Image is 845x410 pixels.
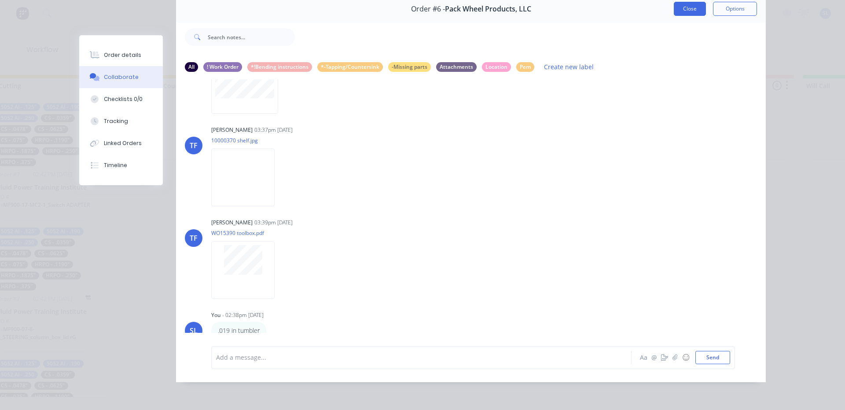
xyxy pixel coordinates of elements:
[190,325,198,336] div: SL
[254,126,293,134] div: 03:37pm [DATE]
[211,311,220,319] div: You
[222,311,264,319] div: - 02:38pm [DATE]
[104,73,139,81] div: Collaborate
[79,44,163,66] button: Order details
[79,154,163,176] button: Timeline
[211,137,283,144] p: 10000370 shelf.jpg
[79,110,163,132] button: Tracking
[79,88,163,110] button: Checklists 0/0
[695,351,730,364] button: Send
[211,229,283,237] p: WO15390 toolbox.pdf
[211,126,253,134] div: [PERSON_NAME]
[540,61,599,73] button: Create new label
[104,117,128,125] div: Tracking
[713,2,757,16] button: Options
[190,140,198,151] div: TF
[482,62,511,72] div: Location
[649,352,659,363] button: @
[436,62,477,72] div: Attachments
[104,51,141,59] div: Order details
[445,5,531,13] span: Pack Wheel Products, LLC
[104,161,127,169] div: Timeline
[185,62,198,72] div: All
[516,62,534,72] div: Pem
[254,219,293,227] div: 03:39pm [DATE]
[203,62,242,72] div: ! Work Order
[79,66,163,88] button: Collaborate
[211,219,253,227] div: [PERSON_NAME]
[79,132,163,154] button: Linked Orders
[190,233,198,243] div: TF
[680,352,691,363] button: ☺
[218,326,260,335] p: .019 in tumbler
[247,62,312,72] div: *!Bending instructions
[104,95,143,103] div: Checklists 0/0
[317,62,383,72] div: *-Tapping/Countersink
[388,62,431,72] div: -Missing parts
[411,5,445,13] span: Order #6 -
[674,2,706,16] button: Close
[638,352,649,363] button: Aa
[208,28,295,46] input: Search notes...
[104,139,142,147] div: Linked Orders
